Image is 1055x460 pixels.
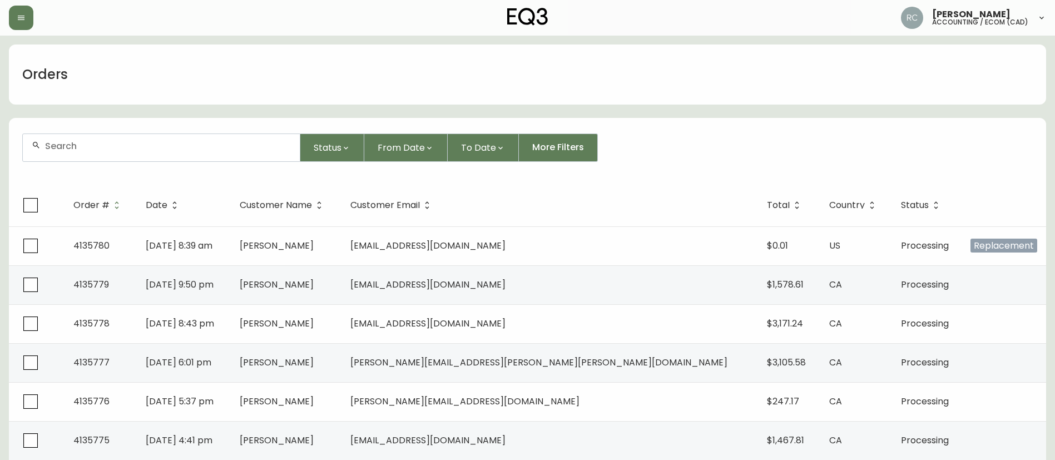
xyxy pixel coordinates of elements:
img: f4ba4e02bd060be8f1386e3ca455bd0e [901,7,923,29]
span: Customer Name [240,200,326,210]
span: Customer Email [350,200,434,210]
span: [PERSON_NAME] [932,10,1011,19]
span: More Filters [532,141,584,154]
span: From Date [378,141,425,155]
span: Processing [901,395,949,408]
input: Search [45,141,291,151]
span: $1,467.81 [767,434,804,447]
span: [DATE] 6:01 pm [146,356,211,369]
button: To Date [448,133,519,162]
span: Date [146,202,167,209]
span: $1,578.61 [767,278,804,291]
span: Status [901,200,943,210]
span: [PERSON_NAME] [240,356,314,369]
span: CA [829,356,842,369]
span: $3,105.58 [767,356,806,369]
span: Date [146,200,182,210]
span: [PERSON_NAME][EMAIL_ADDRESS][DOMAIN_NAME] [350,395,579,408]
span: To Date [461,141,496,155]
span: Order # [73,200,124,210]
span: Status [901,202,929,209]
span: [DATE] 8:43 pm [146,317,214,330]
span: CA [829,317,842,330]
span: [PERSON_NAME] [240,278,314,291]
span: [EMAIL_ADDRESS][DOMAIN_NAME] [350,278,506,291]
span: [PERSON_NAME][EMAIL_ADDRESS][PERSON_NAME][PERSON_NAME][DOMAIN_NAME] [350,356,727,369]
span: [PERSON_NAME] [240,317,314,330]
span: Country [829,200,879,210]
span: Processing [901,356,949,369]
span: CA [829,395,842,408]
span: Processing [901,434,949,447]
span: CA [829,278,842,291]
span: Processing [901,278,949,291]
img: logo [507,8,548,26]
span: 4135775 [73,434,110,447]
span: Status [314,141,341,155]
span: 4135780 [73,239,110,252]
h1: Orders [22,65,68,84]
button: More Filters [519,133,598,162]
span: Customer Email [350,202,420,209]
span: [EMAIL_ADDRESS][DOMAIN_NAME] [350,434,506,447]
span: Processing [901,239,949,252]
span: [DATE] 5:37 pm [146,395,214,408]
span: 4135776 [73,395,110,408]
span: Replacement [970,239,1037,253]
span: Country [829,202,865,209]
span: US [829,239,840,252]
span: [PERSON_NAME] [240,239,314,252]
span: [EMAIL_ADDRESS][DOMAIN_NAME] [350,317,506,330]
span: [DATE] 9:50 pm [146,278,214,291]
span: [PERSON_NAME] [240,434,314,447]
span: 4135777 [73,356,110,369]
span: Order # [73,202,110,209]
span: $0.01 [767,239,788,252]
button: From Date [364,133,448,162]
span: 4135779 [73,278,109,291]
span: [DATE] 4:41 pm [146,434,212,447]
span: $3,171.24 [767,317,803,330]
span: Total [767,202,790,209]
span: Customer Name [240,202,312,209]
span: [PERSON_NAME] [240,395,314,408]
span: 4135778 [73,317,110,330]
span: [EMAIL_ADDRESS][DOMAIN_NAME] [350,239,506,252]
span: Total [767,200,804,210]
span: $247.17 [767,395,799,408]
span: Processing [901,317,949,330]
span: CA [829,434,842,447]
button: Status [300,133,364,162]
span: [DATE] 8:39 am [146,239,212,252]
h5: accounting / ecom (cad) [932,19,1028,26]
